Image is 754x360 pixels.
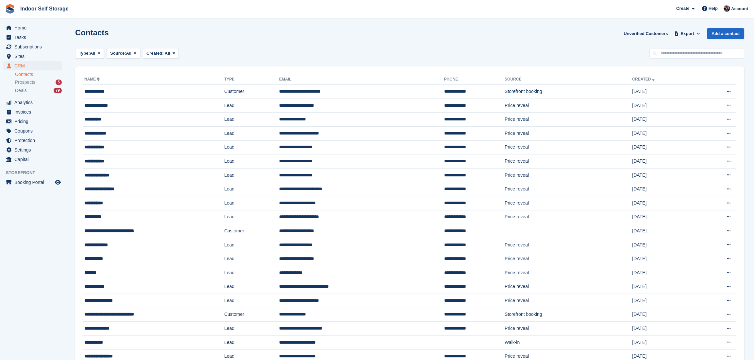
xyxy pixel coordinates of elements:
td: Storefront booking [505,85,632,99]
span: Home [14,23,54,32]
td: [DATE] [632,99,698,113]
td: [DATE] [632,126,698,140]
button: Source: All [107,48,140,59]
td: Lead [224,252,279,266]
td: Lead [224,168,279,182]
td: Price reveal [505,140,632,154]
a: Unverified Customers [621,28,670,39]
td: Lead [224,154,279,169]
a: menu [3,23,62,32]
td: Lead [224,210,279,224]
td: Price reveal [505,113,632,127]
td: Price reveal [505,238,632,252]
span: Protection [14,136,54,145]
td: Price reveal [505,280,632,294]
a: Created [632,77,656,81]
td: Customer [224,308,279,322]
span: Storefront [6,170,65,176]
a: menu [3,98,62,107]
span: Create [676,5,689,12]
span: CRM [14,61,54,70]
a: menu [3,117,62,126]
span: All [126,50,132,57]
span: Help [709,5,718,12]
td: Walk-in [505,335,632,350]
td: [DATE] [632,322,698,336]
span: Settings [14,145,54,154]
a: menu [3,155,62,164]
td: [DATE] [632,308,698,322]
button: Export [673,28,702,39]
td: [DATE] [632,224,698,238]
a: Name [84,77,101,81]
a: menu [3,126,62,135]
td: [DATE] [632,113,698,127]
span: Prospects [15,79,35,85]
a: menu [3,42,62,51]
td: Lead [224,140,279,154]
td: Lead [224,238,279,252]
a: Indoor Self Storage [18,3,71,14]
td: Price reveal [505,210,632,224]
h1: Contacts [75,28,109,37]
td: Price reveal [505,99,632,113]
td: Price reveal [505,294,632,308]
td: [DATE] [632,294,698,308]
span: Tasks [14,33,54,42]
td: Storefront booking [505,308,632,322]
span: Source: [110,50,126,57]
td: Lead [224,99,279,113]
td: [DATE] [632,196,698,210]
td: Price reveal [505,182,632,196]
td: [DATE] [632,168,698,182]
td: Lead [224,126,279,140]
td: [DATE] [632,280,698,294]
td: Lead [224,280,279,294]
td: [DATE] [632,140,698,154]
span: Subscriptions [14,42,54,51]
span: Capital [14,155,54,164]
a: Contacts [15,71,62,78]
span: Coupons [14,126,54,135]
a: menu [3,61,62,70]
td: [DATE] [632,266,698,280]
td: Price reveal [505,266,632,280]
span: Export [681,30,694,37]
span: All [90,50,95,57]
td: Lead [224,322,279,336]
td: Lead [224,266,279,280]
a: menu [3,178,62,187]
span: Booking Portal [14,178,54,187]
a: menu [3,52,62,61]
td: [DATE] [632,335,698,350]
button: Created: All [143,48,179,59]
img: stora-icon-8386f47178a22dfd0bd8f6a31ec36ba5ce8667c1dd55bd0f319d3a0aa187defe.svg [5,4,15,14]
td: [DATE] [632,154,698,169]
span: Created: [146,51,164,56]
span: Type: [79,50,90,57]
a: Add a contact [707,28,744,39]
a: Preview store [54,178,62,186]
a: menu [3,145,62,154]
td: Customer [224,85,279,99]
td: [DATE] [632,238,698,252]
td: Lead [224,294,279,308]
div: 5 [56,80,62,85]
th: Phone [444,74,505,85]
img: Sandra Pomeroy [724,5,730,12]
th: Type [224,74,279,85]
span: Account [731,6,748,12]
span: Sites [14,52,54,61]
a: Deals 79 [15,87,62,94]
td: Price reveal [505,196,632,210]
td: Price reveal [505,252,632,266]
a: menu [3,136,62,145]
td: Lead [224,113,279,127]
td: Price reveal [505,322,632,336]
a: menu [3,107,62,117]
span: Deals [15,87,27,94]
span: Pricing [14,117,54,126]
td: Lead [224,196,279,210]
span: Analytics [14,98,54,107]
td: [DATE] [632,252,698,266]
